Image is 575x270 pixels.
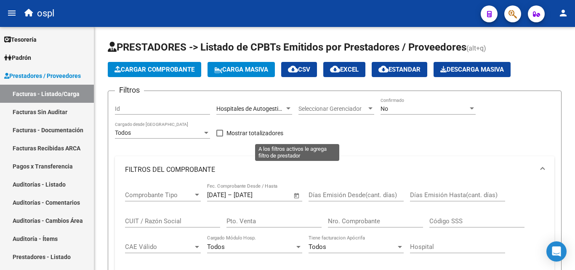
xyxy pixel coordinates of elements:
h3: Filtros [115,84,144,96]
button: Cargar Comprobante [108,62,201,77]
span: Descarga Masiva [440,66,504,73]
span: (alt+q) [466,44,486,52]
span: Tesorería [4,35,37,44]
span: CAE Válido [125,243,193,251]
span: CSV [288,66,310,73]
div: Open Intercom Messenger [546,241,567,262]
span: – [228,191,232,199]
button: Estandar [372,62,427,77]
mat-icon: cloud_download [288,64,298,74]
input: Start date [207,191,226,199]
mat-icon: person [558,8,568,18]
button: CSV [281,62,317,77]
span: Mostrar totalizadores [226,128,283,138]
span: Todos [309,243,326,251]
span: Prestadores / Proveedores [4,71,81,80]
span: ospl [37,4,54,23]
button: Open calendar [292,191,302,200]
span: Carga Masiva [214,66,268,73]
button: Descarga Masiva [434,62,511,77]
span: Estandar [378,66,421,73]
span: Hospitales de Autogestión [216,105,285,112]
mat-icon: cloud_download [330,64,340,74]
mat-icon: cloud_download [378,64,389,74]
span: Todos [207,243,225,251]
span: Comprobante Tipo [125,191,193,199]
mat-panel-title: FILTROS DEL COMPROBANTE [125,165,534,174]
span: Todos [115,129,131,136]
span: Padrón [4,53,31,62]
span: Cargar Comprobante [114,66,194,73]
mat-expansion-panel-header: FILTROS DEL COMPROBANTE [115,156,554,183]
mat-icon: menu [7,8,17,18]
input: End date [234,191,274,199]
span: No [381,105,388,112]
button: Carga Masiva [208,62,275,77]
app-download-masive: Descarga masiva de comprobantes (adjuntos) [434,62,511,77]
span: PRESTADORES -> Listado de CPBTs Emitidos por Prestadores / Proveedores [108,41,466,53]
span: Seleccionar Gerenciador [298,105,367,112]
button: EXCEL [323,62,365,77]
span: EXCEL [330,66,359,73]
